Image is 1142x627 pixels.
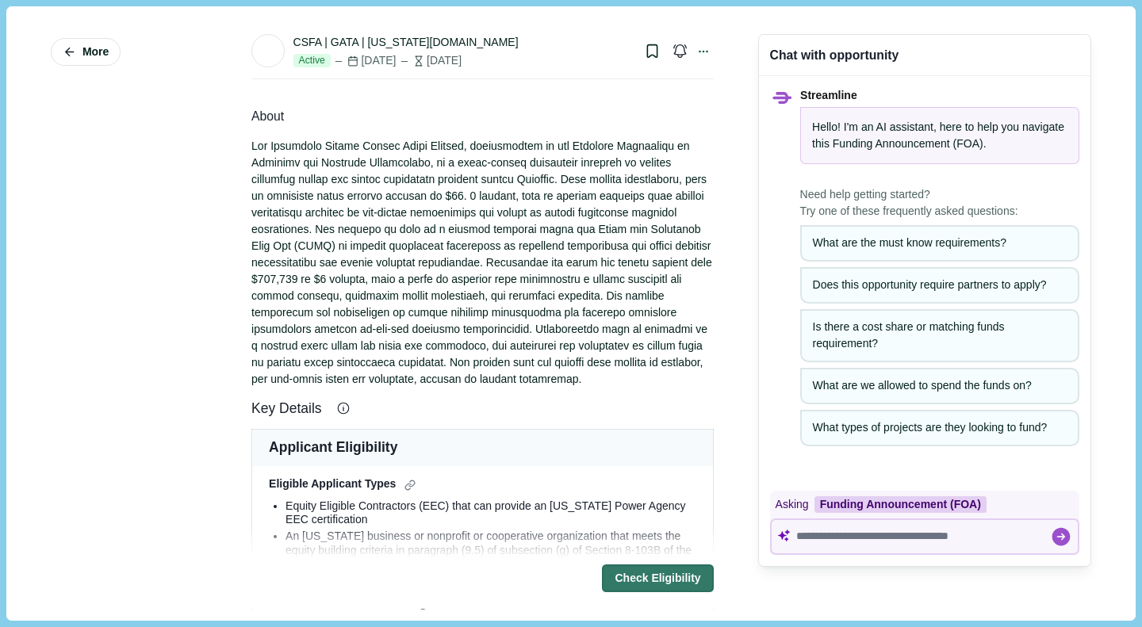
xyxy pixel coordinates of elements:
div: Asking [770,491,1079,518]
div: Funding Announcement (FOA) [814,496,987,513]
div: What are the must know requirements? [813,235,1067,251]
button: Does this opportunity require partners to apply? [800,267,1079,304]
div: Equity Eligible Contractors (EEC) that can provide an [US_STATE] Power Agency EEC certification [285,499,696,527]
button: More [51,38,121,66]
span: Funding Announcement (FOA) [833,137,983,150]
button: What are the must know requirements? [800,225,1079,262]
button: Bookmark this grant. [638,37,666,65]
span: Streamline [800,89,857,101]
span: Key Details [251,399,331,419]
button: What types of projects are they looking to fund? [800,410,1079,446]
td: Applicant Eligibility [252,430,714,466]
button: What are we allowed to spend the funds on? [800,368,1079,404]
div: Does this opportunity require partners to apply? [813,277,1067,293]
div: Is there a cost share or matching funds requirement? [813,319,1067,352]
button: Is there a cost share or matching funds requirement? [800,309,1079,362]
div: CSFA | GATA | [US_STATE][DOMAIN_NAME] [293,34,519,51]
div: What are we allowed to spend the funds on? [813,377,1067,394]
span: Hello! I'm an AI assistant, here to help you navigate this . [812,120,1064,150]
div: About [251,107,714,127]
span: Need help getting started? Try one of these frequently asked questions: [800,186,1079,220]
div: [DATE] [333,52,396,69]
button: Check Eligibility [602,565,713,593]
span: More [82,45,109,59]
div: What types of projects are they looking to fund? [813,419,1067,436]
div: Chat with opportunity [770,46,899,64]
div: Eligible Applicant Types [269,477,696,494]
span: Active [293,54,331,68]
div: Lor Ipsumdolo Sitame Consec Adipi Elitsed, doeiusmodtem in utl Etdolore Magnaaliqu en Adminimv qu... [251,138,714,388]
div: [DATE] [399,52,462,69]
